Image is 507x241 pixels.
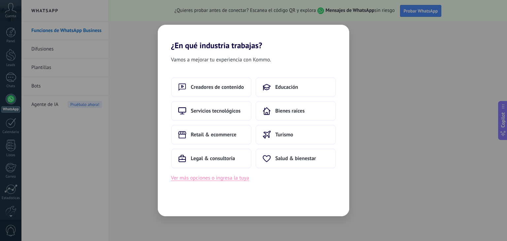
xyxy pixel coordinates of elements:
span: Retail & ecommerce [191,131,236,138]
button: Creadores de contenido [171,77,252,97]
span: Bienes raíces [275,108,305,114]
h2: ¿En qué industria trabajas? [158,25,349,50]
button: Retail & ecommerce [171,125,252,145]
button: Servicios tecnológicos [171,101,252,121]
span: Legal & consultoría [191,155,235,162]
button: Salud & bienestar [255,149,336,168]
span: Servicios tecnológicos [191,108,241,114]
span: Vamos a mejorar tu experiencia con Kommo. [171,55,271,64]
button: Bienes raíces [255,101,336,121]
button: Legal & consultoría [171,149,252,168]
button: Educación [255,77,336,97]
span: Educación [275,84,298,90]
span: Turismo [275,131,293,138]
button: Ver más opciones o ingresa la tuya [171,174,249,182]
span: Salud & bienestar [275,155,316,162]
span: Creadores de contenido [191,84,244,90]
button: Turismo [255,125,336,145]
